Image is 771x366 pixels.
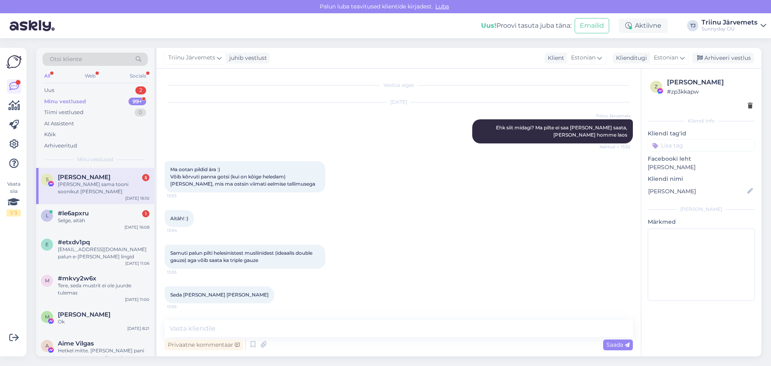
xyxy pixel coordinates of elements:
span: #mkvy2w6x [58,275,96,282]
p: Kliendi nimi [648,175,755,183]
div: juhib vestlust [226,54,267,62]
div: Selge, aitäh [58,217,149,224]
div: [DATE] 8:21 [127,325,149,331]
div: [PERSON_NAME] [667,78,753,87]
div: [DATE] 16:10 [125,195,149,201]
div: Minu vestlused [44,98,86,106]
span: Margit Salk [58,311,110,318]
div: Socials [128,71,148,81]
div: [EMAIL_ADDRESS][DOMAIN_NAME] palun e-[PERSON_NAME] lingid [58,246,149,260]
span: l [46,213,49,219]
p: Facebooki leht [648,155,755,163]
span: Samuti palun pilti helesinistest musliinidest (ideaalis double gauze) aga võib saata ka triple gauze [170,250,314,263]
div: Kliendi info [648,117,755,125]
div: [PERSON_NAME] sama tooni soonikut [PERSON_NAME] [58,181,149,195]
div: 1 [142,210,149,217]
span: z [655,84,658,90]
div: Privaatne kommentaar [165,339,243,350]
span: M [45,314,49,320]
span: Luba [433,3,451,10]
span: Otsi kliente [50,55,82,63]
span: Saada [606,341,630,348]
span: m [45,278,49,284]
p: [PERSON_NAME] [648,163,755,172]
div: Sunnyday OÜ [702,26,757,32]
div: AI Assistent [44,120,74,128]
div: Tiimi vestlused [44,108,84,117]
div: # zp3kkapw [667,87,753,96]
span: #etxdv1pq [58,239,90,246]
span: Triinu Järvemets [168,53,215,62]
span: #le6apxru [58,210,89,217]
button: Emailid [575,18,609,33]
span: Sirel Rootsma [58,174,110,181]
span: Ma ootan pildid ära :) Võib kõrvuti panna gotsi (kui on kõige heledam) [PERSON_NAME], mis ma osts... [170,166,315,187]
div: [DATE] 11:06 [125,260,149,266]
div: Klienditugi [613,54,647,62]
span: Estonian [571,53,596,62]
div: 0 [135,108,146,117]
span: e [45,241,49,247]
div: 2 [135,86,146,94]
input: Lisa tag [648,139,755,151]
span: Seda [PERSON_NAME] [PERSON_NAME] [170,292,269,298]
div: Klient [545,54,564,62]
span: 13:55 [167,269,197,275]
div: Arhiveeritud [44,142,77,150]
span: Minu vestlused [77,156,113,163]
span: Aime Vilgas [58,340,94,347]
span: 13:55 [167,304,197,310]
div: 1 / 3 [6,209,21,217]
div: [DATE] [165,98,633,106]
span: A [45,343,49,349]
p: Kliendi tag'id [648,129,755,138]
div: Vaata siia [6,180,21,217]
div: Web [83,71,97,81]
div: 99+ [128,98,146,106]
span: Triinu Järvemets [596,113,630,119]
div: All [43,71,52,81]
div: [PERSON_NAME] [648,206,755,213]
div: Vestlus algas [165,82,633,89]
div: Uus [44,86,54,94]
span: 13:54 [167,227,197,233]
div: Proovi tasuta juba täna: [481,21,571,31]
input: Lisa nimi [648,187,746,196]
div: [DATE] 11:00 [125,296,149,303]
div: Tere, seda mustrit ei ole juurde tulemas [58,282,149,296]
div: Triinu Järvemets [702,19,757,26]
div: TJ [687,20,698,31]
a: Triinu JärvemetsSunnyday OÜ [702,19,766,32]
span: Nähtud ✓ 13:52 [600,144,630,150]
div: Aktiivne [619,18,668,33]
b: Uus! [481,22,496,29]
span: Aitäh! :) [170,215,188,221]
img: Askly Logo [6,54,22,70]
span: S [46,176,49,182]
p: Märkmed [648,218,755,226]
div: Kõik [44,131,56,139]
span: 13:53 [167,193,197,199]
span: Ehk siit midagi? Ma pilte ei saa [PERSON_NAME] saata, [PERSON_NAME] homme laos [496,125,628,138]
div: 5 [142,174,149,181]
div: Ok [58,318,149,325]
div: Arhiveeri vestlus [692,53,754,63]
span: Estonian [654,53,678,62]
div: Hetkel mitte. [PERSON_NAME] pani oma tegevuse pausile, saab osta ainult vanasid numbreid. [58,347,149,362]
div: [DATE] 16:08 [124,224,149,230]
